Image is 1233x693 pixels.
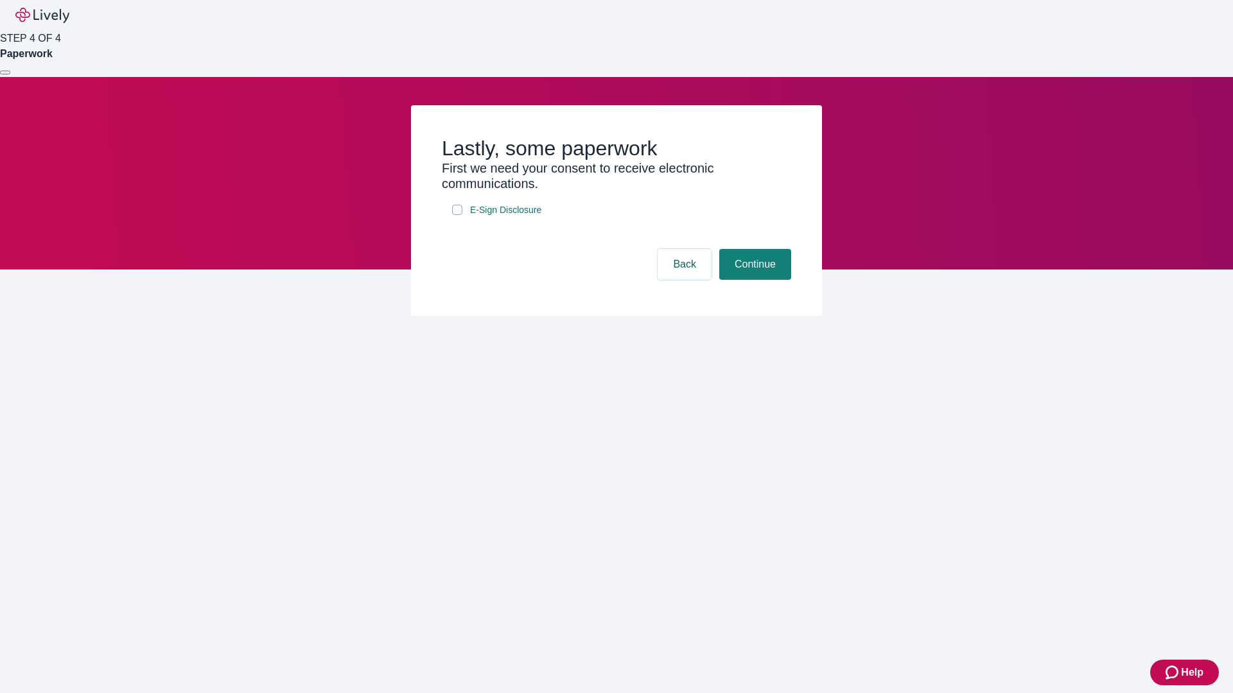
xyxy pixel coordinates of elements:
h3: First we need your consent to receive electronic communications. [442,160,791,191]
button: Zendesk support iconHelp [1150,660,1219,685]
span: Help [1181,665,1203,680]
button: Continue [719,249,791,280]
img: Lively [15,8,69,23]
h2: Lastly, some paperwork [442,136,791,160]
span: E-Sign Disclosure [470,203,541,217]
a: e-sign disclosure document [468,202,544,218]
svg: Zendesk support icon [1166,665,1181,680]
button: Back [658,249,712,280]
